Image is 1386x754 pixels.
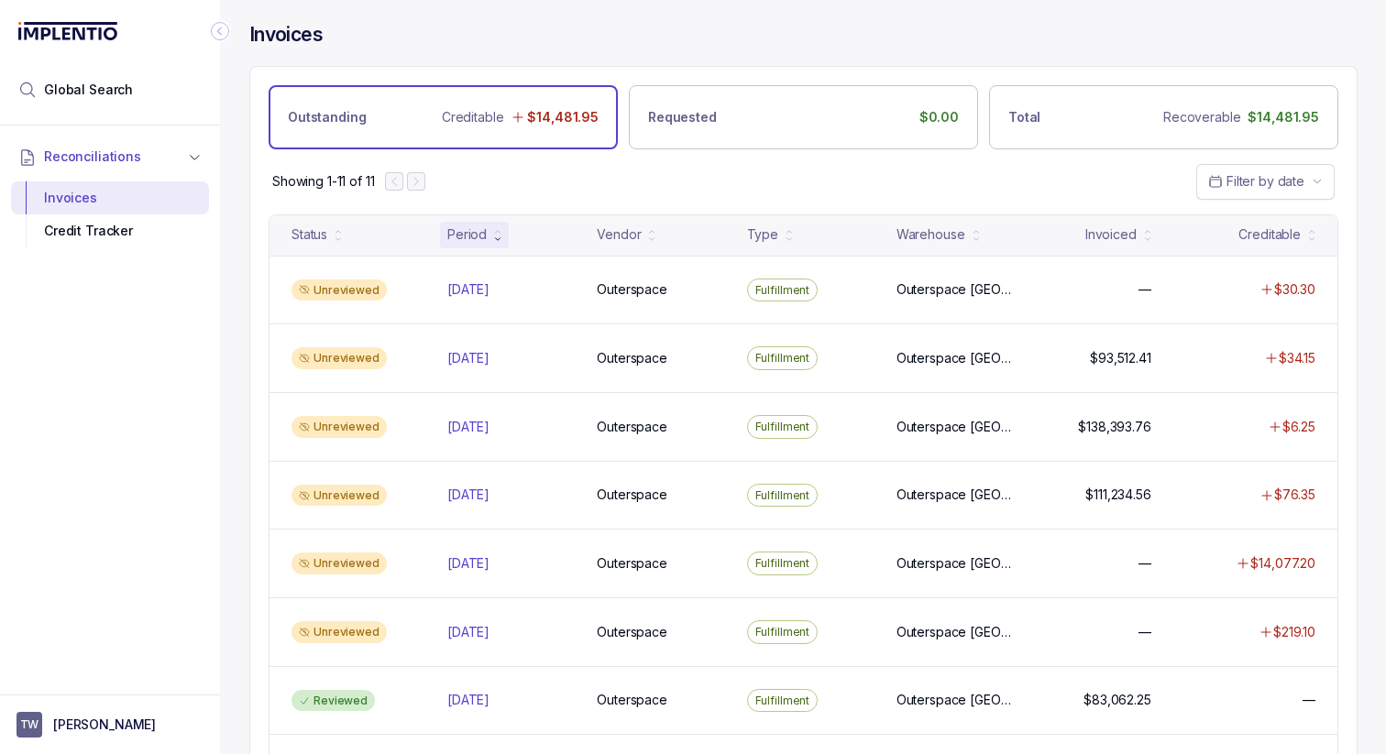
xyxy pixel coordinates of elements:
[53,716,156,734] p: [PERSON_NAME]
[1279,349,1315,367] p: $34.15
[1085,225,1137,244] div: Invoiced
[1248,108,1319,126] p: $14,481.95
[1250,554,1315,573] p: $14,077.20
[896,349,1013,367] p: Outerspace [GEOGRAPHIC_DATA]
[755,281,810,300] p: Fulfillment
[26,214,194,247] div: Credit Tracker
[597,349,667,367] p: Outerspace
[896,691,1013,709] p: Outerspace [GEOGRAPHIC_DATA]
[44,148,141,166] span: Reconciliations
[291,225,327,244] div: Status
[288,108,366,126] p: Outstanding
[447,554,489,573] p: [DATE]
[291,690,375,712] div: Reviewed
[527,108,599,126] p: $14,481.95
[755,623,810,641] p: Fulfillment
[447,280,489,299] p: [DATE]
[272,172,374,191] p: Showing 1-11 of 11
[1226,173,1304,189] span: Filter by date
[1208,172,1304,191] search: Date Range Picker
[291,416,387,438] div: Unreviewed
[896,486,1013,504] p: Outerspace [GEOGRAPHIC_DATA]
[755,349,810,367] p: Fulfillment
[597,418,667,436] p: Outerspace
[1274,280,1315,299] p: $30.30
[1090,349,1151,367] p: $93,512.41
[291,279,387,301] div: Unreviewed
[1083,691,1151,709] p: $83,062.25
[1274,486,1315,504] p: $76.35
[249,22,323,48] h4: Invoices
[291,552,387,574] div: Unreviewed
[209,20,231,42] div: Collapse Icon
[755,486,810,505] p: Fulfillment
[747,225,778,244] div: Type
[1078,418,1150,436] p: $138,393.76
[16,712,203,738] button: User initials[PERSON_NAME]
[291,485,387,507] div: Unreviewed
[755,692,810,710] p: Fulfillment
[447,623,489,641] p: [DATE]
[597,691,667,709] p: Outerspace
[896,623,1013,641] p: Outerspace [GEOGRAPHIC_DATA]
[1282,418,1315,436] p: $6.25
[597,280,667,299] p: Outerspace
[291,621,387,643] div: Unreviewed
[1273,623,1315,641] p: $219.10
[1196,164,1335,199] button: Date Range Picker
[16,712,42,738] span: User initials
[44,81,133,99] span: Global Search
[919,108,959,126] p: $0.00
[896,554,1013,573] p: Outerspace [GEOGRAPHIC_DATA]
[896,418,1013,436] p: Outerspace [GEOGRAPHIC_DATA]
[1303,691,1315,709] p: —
[1238,225,1301,244] div: Creditable
[11,178,209,252] div: Reconciliations
[896,225,965,244] div: Warehouse
[1138,554,1151,573] p: —
[447,691,489,709] p: [DATE]
[896,280,1013,299] p: Outerspace [GEOGRAPHIC_DATA]
[442,108,504,126] p: Creditable
[11,137,209,177] button: Reconciliations
[1138,280,1151,299] p: —
[755,554,810,573] p: Fulfillment
[1008,108,1040,126] p: Total
[1085,486,1150,504] p: $111,234.56
[755,418,810,436] p: Fulfillment
[597,486,667,504] p: Outerspace
[26,181,194,214] div: Invoices
[597,554,667,573] p: Outerspace
[1138,623,1151,641] p: —
[272,172,374,191] div: Remaining page entries
[597,225,641,244] div: Vendor
[648,108,717,126] p: Requested
[597,623,667,641] p: Outerspace
[1163,108,1240,126] p: Recoverable
[447,418,489,436] p: [DATE]
[291,347,387,369] div: Unreviewed
[447,225,487,244] div: Period
[447,349,489,367] p: [DATE]
[447,486,489,504] p: [DATE]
